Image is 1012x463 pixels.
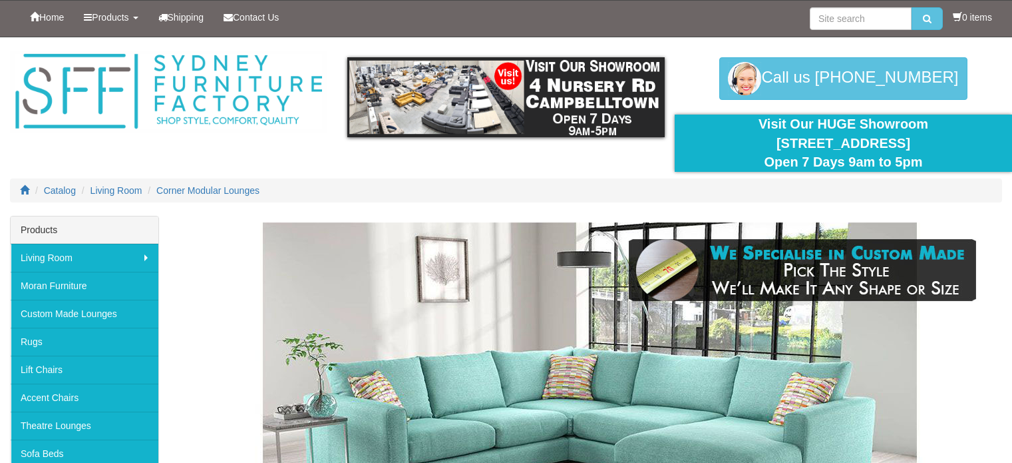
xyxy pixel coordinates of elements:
[11,356,158,384] a: Lift Chairs
[39,12,64,23] span: Home
[810,7,912,30] input: Site search
[11,300,158,328] a: Custom Made Lounges
[11,328,158,356] a: Rugs
[11,412,158,440] a: Theatre Lounges
[10,51,327,133] img: Sydney Furniture Factory
[953,11,992,24] li: 0 items
[92,12,128,23] span: Products
[233,12,279,23] span: Contact Us
[11,244,158,272] a: Living Room
[20,1,74,34] a: Home
[11,272,158,300] a: Moran Furniture
[214,1,289,34] a: Contact Us
[11,217,158,244] div: Products
[156,185,259,196] a: Corner Modular Lounges
[90,185,142,196] a: Living Room
[44,185,76,196] a: Catalog
[685,115,1002,172] div: Visit Our HUGE Showroom [STREET_ADDRESS] Open 7 Days 9am to 5pm
[74,1,148,34] a: Products
[148,1,214,34] a: Shipping
[168,12,204,23] span: Shipping
[11,384,158,412] a: Accent Chairs
[347,57,665,137] img: showroom.gif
